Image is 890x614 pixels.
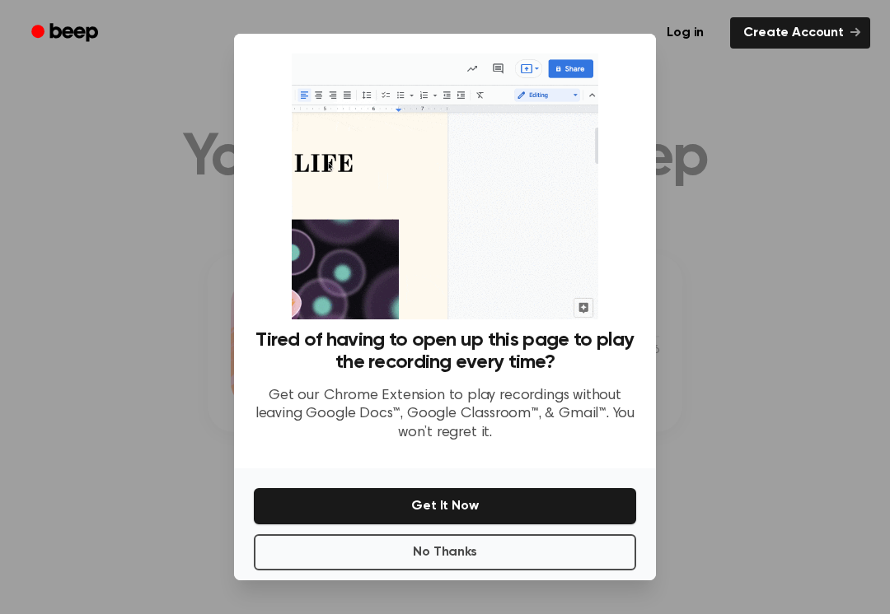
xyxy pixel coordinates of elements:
[20,17,113,49] a: Beep
[254,329,636,374] h3: Tired of having to open up this page to play the recording every time?
[254,534,636,570] button: No Thanks
[254,488,636,524] button: Get It Now
[730,17,870,49] a: Create Account
[650,14,720,52] a: Log in
[254,387,636,443] p: Get our Chrome Extension to play recordings without leaving Google Docs™, Google Classroom™, & Gm...
[292,53,597,319] img: Beep extension in action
